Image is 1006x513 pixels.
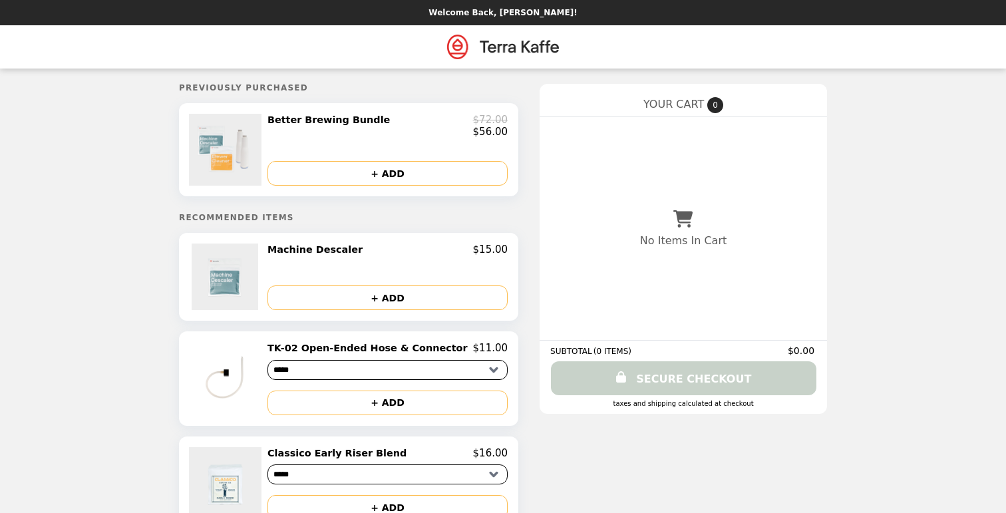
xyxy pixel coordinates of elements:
select: Select a product variant [267,464,508,484]
span: $0.00 [788,345,816,356]
p: $11.00 [473,342,508,354]
p: $16.00 [473,447,508,459]
button: + ADD [267,161,508,186]
img: Better Brewing Bundle [189,114,264,186]
h5: Recommended Items [179,213,518,222]
h2: Machine Descaler [267,244,368,256]
p: $15.00 [473,244,508,256]
h2: Better Brewing Bundle [267,114,395,126]
button: + ADD [267,391,508,415]
span: 0 [707,97,723,113]
img: TK-02 Open-Ended Hose & Connector [189,342,265,415]
img: Machine Descaler [192,244,261,310]
h5: Previously Purchased [179,83,518,92]
button: + ADD [267,285,508,310]
h2: TK-02 Open-Ended Hose & Connector [267,342,473,354]
span: YOUR CART [643,98,704,110]
h2: Classico Early Riser Blend [267,447,412,459]
div: Taxes and Shipping calculated at checkout [550,400,816,407]
span: ( 0 ITEMS ) [593,347,631,356]
p: Welcome Back, [PERSON_NAME]! [428,8,577,17]
p: $56.00 [473,126,508,138]
select: Select a product variant [267,360,508,380]
span: SUBTOTAL [550,347,593,356]
p: No Items In Cart [640,234,727,247]
img: Brand Logo [447,33,559,61]
p: $72.00 [473,114,508,126]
